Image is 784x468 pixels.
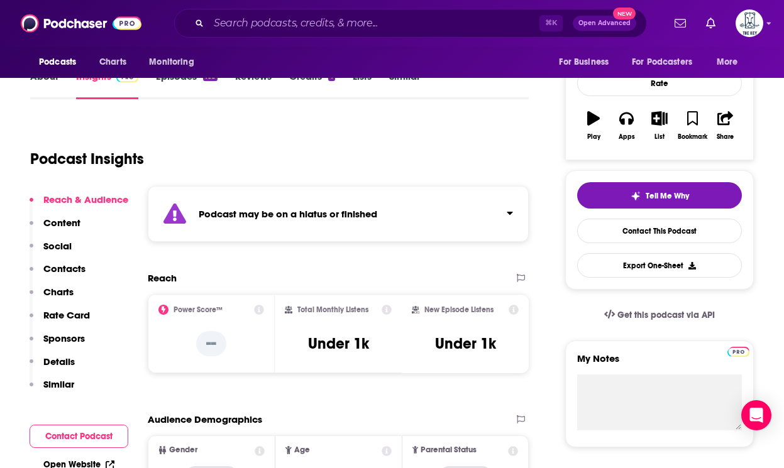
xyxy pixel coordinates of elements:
[21,11,141,35] img: Podchaser - Follow, Share and Rate Podcasts
[43,193,128,205] p: Reach & Audience
[149,53,194,71] span: Monitoring
[43,217,80,229] p: Content
[30,286,74,309] button: Charts
[631,191,641,201] img: tell me why sparkle
[632,53,692,71] span: For Podcasters
[424,305,494,314] h2: New Episode Listens
[736,9,763,37] span: Logged in as TheKeyPR
[209,13,539,33] input: Search podcasts, credits, & more...
[421,446,477,454] span: Parental Status
[43,240,72,252] p: Social
[289,70,334,99] a: Credits1
[30,263,86,286] button: Contacts
[709,103,742,148] button: Share
[43,286,74,298] p: Charts
[578,20,631,26] span: Open Advanced
[550,50,624,74] button: open menu
[43,356,75,367] p: Details
[30,217,80,240] button: Content
[30,70,58,99] a: About
[169,446,197,454] span: Gender
[43,332,85,344] p: Sponsors
[140,50,210,74] button: open menu
[717,133,734,141] div: Share
[30,425,128,448] button: Contact Podcast
[43,309,90,321] p: Rate Card
[99,53,126,71] span: Charts
[148,186,529,242] section: Click to expand status details
[619,133,635,141] div: Apps
[199,208,377,220] strong: Podcast may be on a hiatus or finished
[646,191,689,201] span: Tell Me Why
[148,272,177,284] h2: Reach
[670,13,691,34] a: Show notifications dropdown
[676,103,709,148] button: Bookmark
[174,305,223,314] h2: Power Score™
[196,331,226,356] p: --
[559,53,609,71] span: For Business
[577,70,742,96] div: Rate
[577,182,742,209] button: tell me why sparkleTell Me Why
[30,50,92,74] button: open menu
[235,70,272,99] a: Reviews
[741,400,771,430] div: Open Intercom Messenger
[577,103,610,148] button: Play
[610,103,643,148] button: Apps
[294,446,310,454] span: Age
[308,334,369,353] h3: Under 1k
[594,300,725,330] a: Get this podcast via API
[613,8,636,19] span: New
[654,133,665,141] div: List
[624,50,710,74] button: open menu
[577,253,742,278] button: Export One-Sheet
[30,240,72,263] button: Social
[43,378,74,390] p: Similar
[736,9,763,37] button: Show profile menu
[678,133,707,141] div: Bookmark
[727,345,749,357] a: Pro website
[148,413,262,425] h2: Audience Demographics
[727,347,749,357] img: Podchaser Pro
[736,9,763,37] img: User Profile
[643,103,676,148] button: List
[39,53,76,71] span: Podcasts
[353,70,372,99] a: Lists
[701,13,721,34] a: Show notifications dropdown
[30,332,85,356] button: Sponsors
[30,150,144,168] h1: Podcast Insights
[91,50,134,74] a: Charts
[389,70,420,99] a: Similar
[717,53,738,71] span: More
[577,219,742,243] a: Contact This Podcast
[30,193,128,217] button: Reach & Audience
[617,310,715,320] span: Get this podcast via API
[30,309,90,332] button: Rate Card
[435,334,496,353] h3: Under 1k
[30,356,75,379] button: Details
[174,9,647,38] div: Search podcasts, credits, & more...
[156,70,218,99] a: Episodes168
[577,352,742,374] label: My Notes
[573,16,636,31] button: Open AdvancedNew
[43,263,86,275] p: Contacts
[708,50,754,74] button: open menu
[76,70,138,99] a: InsightsPodchaser Pro
[539,15,563,31] span: ⌘ K
[30,378,74,401] button: Similar
[587,133,600,141] div: Play
[297,305,368,314] h2: Total Monthly Listens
